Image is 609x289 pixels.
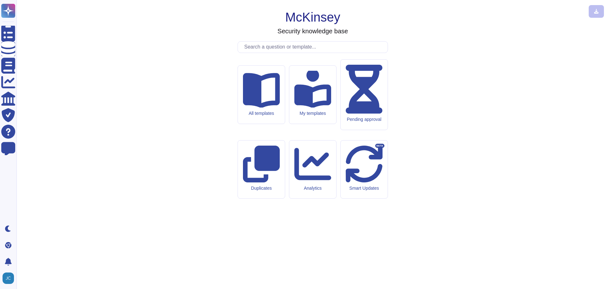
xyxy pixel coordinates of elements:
div: Pending approval [346,117,383,122]
h1: McKinsey [285,10,340,25]
div: Smart Updates [346,186,383,191]
div: All templates [243,111,280,116]
button: user [1,271,18,285]
div: BETA [375,144,384,148]
div: My templates [294,111,331,116]
img: user [3,273,14,284]
input: Search a question or template... [241,42,388,53]
h3: Security knowledge base [278,27,348,35]
div: Analytics [294,186,331,191]
div: Duplicates [243,186,280,191]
